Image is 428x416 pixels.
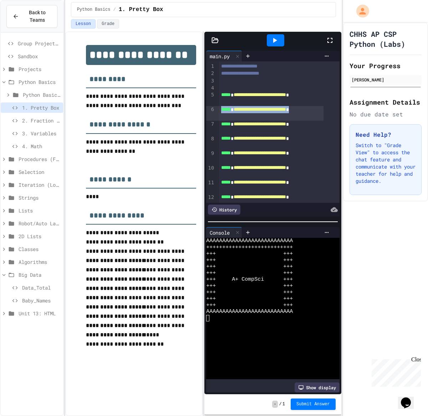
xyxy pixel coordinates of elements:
button: Submit Answer [291,399,336,410]
span: Big Data [19,271,60,279]
div: main.py [206,51,242,61]
span: Strings [19,194,60,201]
iframe: chat widget [369,356,421,387]
h2: Your Progress [350,61,422,71]
span: Procedures (Functions) [19,155,60,163]
span: 2. Fraction to Decimal [22,117,60,124]
span: Group Project - Mad Libs [18,40,60,47]
span: Data_Total [22,284,60,291]
span: 1. Pretty Box [119,5,163,14]
span: Classes [19,245,60,253]
div: 5 [206,91,215,106]
span: 3. Variables [22,130,60,137]
span: Back to Teams [23,9,51,24]
span: / [113,7,116,12]
span: +++ +++ [206,289,293,296]
span: +++ +++ [206,283,293,289]
div: 12 [206,194,215,209]
div: History [208,205,240,215]
span: Submit Answer [296,401,330,407]
div: 6 [206,106,215,121]
div: No due date set [350,110,422,119]
span: Baby_Names [22,297,60,304]
span: 1. Pretty Box [22,104,60,111]
span: AAAAAAAAAAAAAAAAAAAAAAAAAAA [206,238,293,244]
span: / [279,401,282,407]
h1: CHHS AP CSP Python (Labs) [350,29,422,49]
span: Python Basics [19,78,60,86]
span: Lists [19,207,60,214]
span: Projects [19,65,60,73]
div: [PERSON_NAME] [352,76,419,83]
div: 3 [206,77,215,85]
span: Python Basics [77,7,111,12]
button: Grade [97,19,119,29]
span: Iteration (Loops) [19,181,60,189]
div: 11 [206,179,215,194]
span: +++ +++ [206,296,293,302]
span: +++ +++ [206,302,293,309]
div: Console [206,227,242,238]
span: +++ +++ [206,270,293,276]
div: 10 [206,165,215,179]
span: Sandbox [18,52,60,60]
span: +++ +++ [206,257,293,264]
div: 9 [206,150,215,165]
span: Robot/Auto Labs 1 [19,220,60,227]
div: My Account [349,3,371,19]
button: Back to Teams [6,5,57,28]
h3: Need Help? [356,130,416,139]
div: main.py [206,52,233,60]
span: +++++++++++++++++++++++++++ [206,244,293,251]
div: Show display [295,382,340,392]
span: Python Basics: To Reviews [23,91,60,99]
iframe: chat widget [398,387,421,409]
div: 1 [206,63,215,70]
h2: Assignment Details [350,97,422,107]
div: 8 [206,135,215,150]
span: AAAAAAAAAAAAAAAAAAAAAAAAAAA [206,309,293,315]
div: Console [206,229,233,236]
span: - [272,401,277,408]
div: 7 [206,121,215,135]
div: Chat with us now!Close [3,3,49,45]
button: Lesson [71,19,96,29]
div: 4 [206,85,215,92]
span: 2D Lists [19,232,60,240]
div: 2 [206,70,215,77]
span: Selection [19,168,60,176]
span: +++ +++ [206,251,293,257]
p: Switch to "Grade View" to access the chat feature and communicate with your teacher for help and ... [356,142,416,185]
span: 4. Math [22,142,60,150]
span: 1 [282,401,285,407]
span: +++ +++ [206,264,293,270]
span: Unit 13: HTML [19,310,60,317]
span: Algorithms [19,258,60,266]
span: +++ A+ CompSci +++ [206,276,293,283]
